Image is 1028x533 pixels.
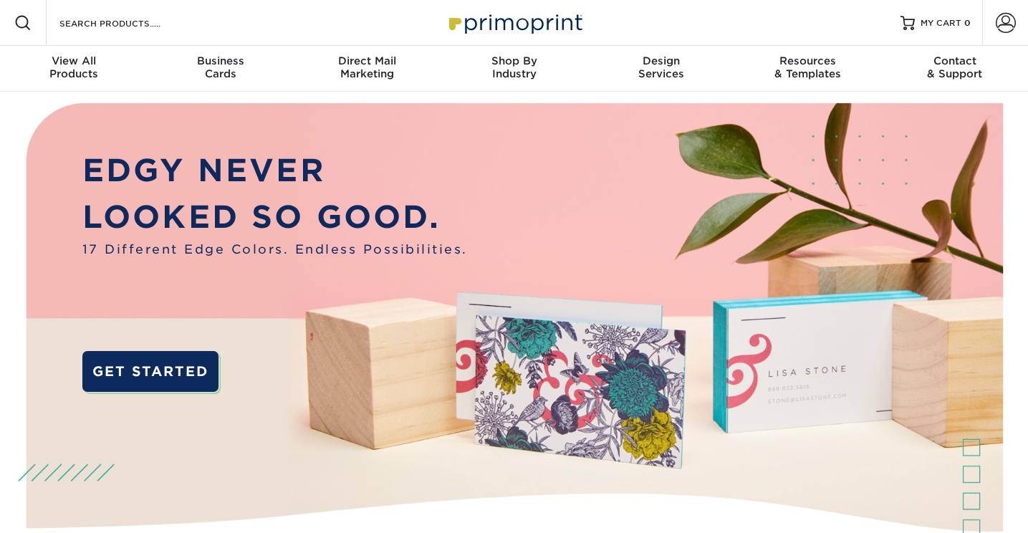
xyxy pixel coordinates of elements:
[82,240,468,259] span: 17 Different Edge Colors. Endless Possibilities.
[294,54,441,67] span: Direct Mail
[734,54,881,67] span: Resources
[441,46,587,92] a: Shop ByIndustry
[294,54,441,80] div: Marketing
[734,54,881,80] div: & Templates
[441,54,587,67] span: Shop By
[921,17,961,29] span: MY CART
[881,46,1028,92] a: Contact& Support
[443,7,586,38] img: Primoprint
[58,14,198,32] input: SEARCH PRODUCTS.....
[147,54,294,80] div: Cards
[82,148,468,194] p: EDGY NEVER
[964,18,971,28] span: 0
[82,351,218,392] a: GET STARTED
[734,46,881,92] a: Resources& Templates
[441,54,587,80] div: Industry
[587,54,734,67] span: Design
[587,46,734,92] a: DesignServices
[294,46,441,92] a: Direct MailMarketing
[587,54,734,80] div: Services
[147,46,294,92] a: BusinessCards
[881,54,1028,67] span: Contact
[147,54,294,67] span: Business
[881,54,1028,80] div: & Support
[82,194,468,241] p: LOOKED SO GOOD.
